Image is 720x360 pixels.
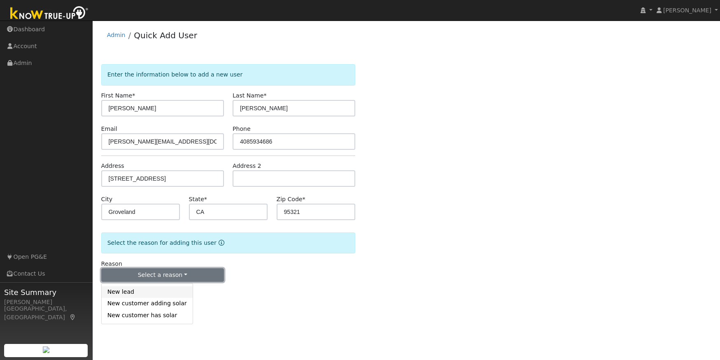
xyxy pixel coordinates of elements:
button: Select a reason [101,268,224,282]
span: Required [263,92,266,99]
a: New customer has solar [102,309,193,321]
div: Select the reason for adding this user [101,232,356,253]
span: Site Summary [4,287,88,298]
label: Reason [101,260,122,268]
span: Required [204,196,207,202]
div: Enter the information below to add a new user [101,64,356,85]
label: Last Name [233,91,266,100]
a: Quick Add User [134,30,197,40]
label: Address 2 [233,162,261,170]
label: City [101,195,113,204]
label: Zip Code [277,195,305,204]
img: Know True-Up [6,5,93,23]
label: First Name [101,91,135,100]
label: Address [101,162,124,170]
span: Required [303,196,305,202]
span: Required [132,92,135,99]
label: Phone [233,125,251,133]
img: retrieve [43,346,49,353]
a: Admin [107,32,126,38]
a: Map [69,314,77,321]
a: New lead [102,286,193,298]
label: State [189,195,207,204]
a: Reason for new user [217,239,224,246]
label: Email [101,125,117,133]
div: [GEOGRAPHIC_DATA], [GEOGRAPHIC_DATA] [4,304,88,322]
a: New customer adding solar [102,298,193,309]
div: [PERSON_NAME] [4,298,88,307]
span: [PERSON_NAME] [663,7,711,14]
